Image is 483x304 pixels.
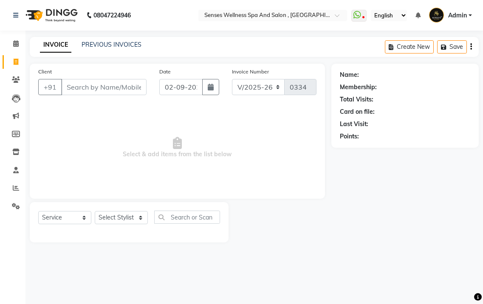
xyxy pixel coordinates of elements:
div: Membership: [340,83,377,92]
input: Search or Scan [154,211,220,224]
div: Points: [340,132,359,141]
a: INVOICE [40,37,71,53]
button: +91 [38,79,62,95]
input: Search by Name/Mobile/Email/Code [61,79,147,95]
div: Name: [340,70,359,79]
label: Client [38,68,52,76]
div: Card on file: [340,107,375,116]
span: Admin [448,11,467,20]
button: Save [437,40,467,53]
button: Create New [385,40,434,53]
span: Select & add items from the list below [38,105,316,190]
b: 08047224946 [93,3,131,27]
img: Admin [429,8,444,23]
a: PREVIOUS INVOICES [82,41,141,48]
div: Last Visit: [340,120,368,129]
label: Invoice Number [232,68,269,76]
label: Date [159,68,171,76]
img: logo [22,3,80,27]
div: Total Visits: [340,95,373,104]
